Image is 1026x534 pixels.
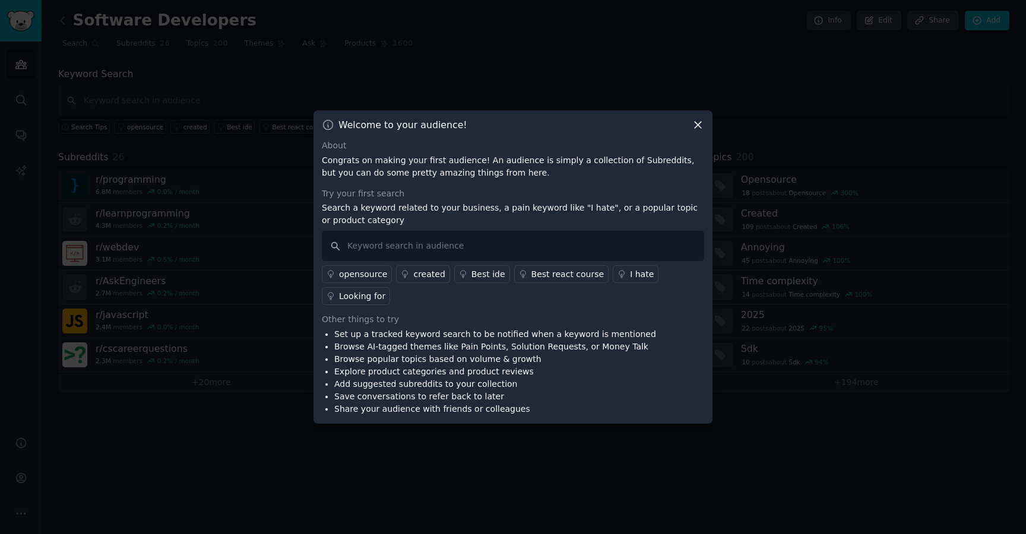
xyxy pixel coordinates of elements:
[322,287,390,305] a: Looking for
[334,328,656,341] li: Set up a tracked keyword search to be notified when a keyword is mentioned
[630,268,654,281] div: I hate
[322,139,704,152] div: About
[334,378,656,390] li: Add suggested subreddits to your collection
[334,390,656,403] li: Save conversations to refer back to later
[531,268,604,281] div: Best react course
[514,265,609,283] a: Best react course
[454,265,510,283] a: Best ide
[334,341,656,353] li: Browse AI-tagged themes like Pain Points, Solution Requests, or Money Talk
[339,290,385,303] div: Looking for
[334,365,656,378] li: Explore product categories and product reviews
[339,268,387,281] div: opensource
[322,265,392,283] a: opensource
[334,353,656,365] li: Browse popular topics based on volume & growth
[413,268,445,281] div: created
[613,265,658,283] a: I hate
[396,265,449,283] a: created
[322,231,704,261] input: Keyword search in audience
[322,187,704,200] div: Try your first search
[334,403,656,415] li: Share your audience with friends or colleagues
[338,119,467,131] h3: Welcome to your audience!
[322,202,704,227] p: Search a keyword related to your business, a pain keyword like "I hate", or a popular topic or pr...
[322,154,704,179] p: Congrats on making your first audience! An audience is simply a collection of Subreddits, but you...
[471,268,505,281] div: Best ide
[322,313,704,326] div: Other things to try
